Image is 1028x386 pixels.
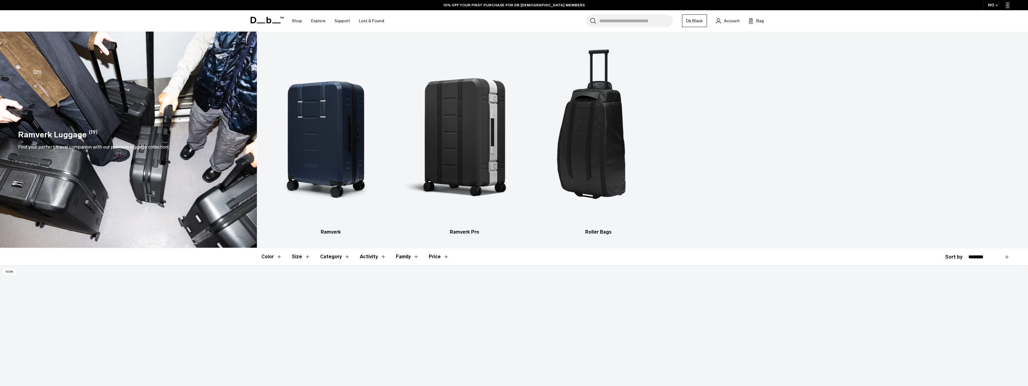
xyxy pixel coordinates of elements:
li: 1 / 3 [269,41,392,236]
p: New [3,269,16,275]
button: Toggle Filter [320,248,350,265]
a: Lost & Found [359,10,384,32]
button: Bag [749,17,764,24]
button: Toggle Filter [292,248,310,265]
button: Toggle Filter [396,248,419,265]
button: Toggle Filter [261,248,282,265]
span: (19) [89,129,97,141]
li: 2 / 3 [403,41,526,236]
img: Db [537,41,660,225]
h3: Ramverk [269,228,392,236]
a: Support [335,10,350,32]
a: Db Ramverk Pro [403,41,526,236]
a: Shop [292,10,302,32]
button: Toggle Price [429,248,449,265]
h3: Ramverk Pro [403,228,526,236]
img: Db [403,41,526,225]
a: Explore [311,10,326,32]
button: Toggle Filter [360,248,386,265]
li: 3 / 3 [537,41,660,236]
span: Account [724,18,739,24]
span: Find your perfect travel companion with our premium luggage collection. [18,144,169,150]
a: Db Ramverk [269,41,392,236]
nav: Main Navigation [287,10,389,32]
a: Account [716,17,739,24]
h3: Roller Bags [537,228,660,236]
h1: Ramverk Luggage [18,129,87,141]
a: Db Black [682,14,707,27]
a: Db Roller Bags [537,41,660,236]
a: 10% OFF YOUR FIRST PURCHASE FOR DB [DEMOGRAPHIC_DATA] MEMBERS [443,2,585,8]
span: Bag [756,18,764,24]
img: Db [269,41,392,225]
